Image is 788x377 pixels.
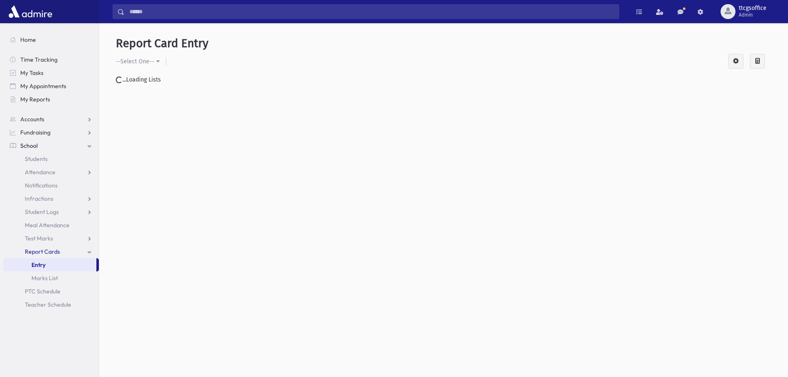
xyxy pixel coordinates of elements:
span: Marks List [31,274,58,282]
span: Home [20,36,36,43]
a: Teacher Schedule [3,298,99,311]
a: Notifications [3,179,99,192]
span: My Tasks [20,69,43,77]
a: Accounts [3,113,99,126]
span: Student Logs [25,208,59,216]
a: Time Tracking [3,53,99,66]
a: Infractions [3,192,99,205]
span: Meal Attendance [25,221,69,229]
a: Marks List [3,271,99,285]
span: Infractions [25,195,53,202]
a: My Appointments [3,79,99,93]
a: Home [3,33,99,46]
a: My Tasks [3,66,99,79]
button: --Select One-- [116,54,166,69]
input: Search [125,4,619,19]
img: AdmirePro [7,3,54,20]
span: Entry [31,261,46,269]
a: Students [3,152,99,166]
span: Accounts [20,115,44,123]
span: Report Cards [25,248,60,255]
a: School [3,139,99,152]
a: Attendance [3,166,99,179]
span: Admin [739,12,766,18]
div: Configure [728,54,743,69]
a: Fundraising [3,126,99,139]
h5: Report Card Entry [116,36,771,50]
span: School [20,142,38,149]
a: Meal Attendance [3,219,99,232]
a: PTC Schedule [3,285,99,298]
a: Entry [3,258,96,271]
div: Calculate Averages [750,54,765,69]
span: Students [25,155,48,163]
a: Report Cards [3,245,99,258]
span: My Appointments [20,82,66,90]
span: Test Marks [25,235,53,242]
a: My Reports [3,93,99,106]
span: Notifications [25,182,57,189]
span: ttcgsoffice [739,5,766,12]
div: --Select One-- [116,57,154,66]
span: My Reports [20,96,50,103]
span: PTC Schedule [25,288,60,295]
span: Teacher Schedule [25,301,71,308]
span: Time Tracking [20,56,57,63]
a: Test Marks [3,232,99,245]
div: ...Loading Lists [116,75,771,84]
a: Student Logs [3,205,99,219]
span: Attendance [25,168,55,176]
span: Fundraising [20,129,50,136]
